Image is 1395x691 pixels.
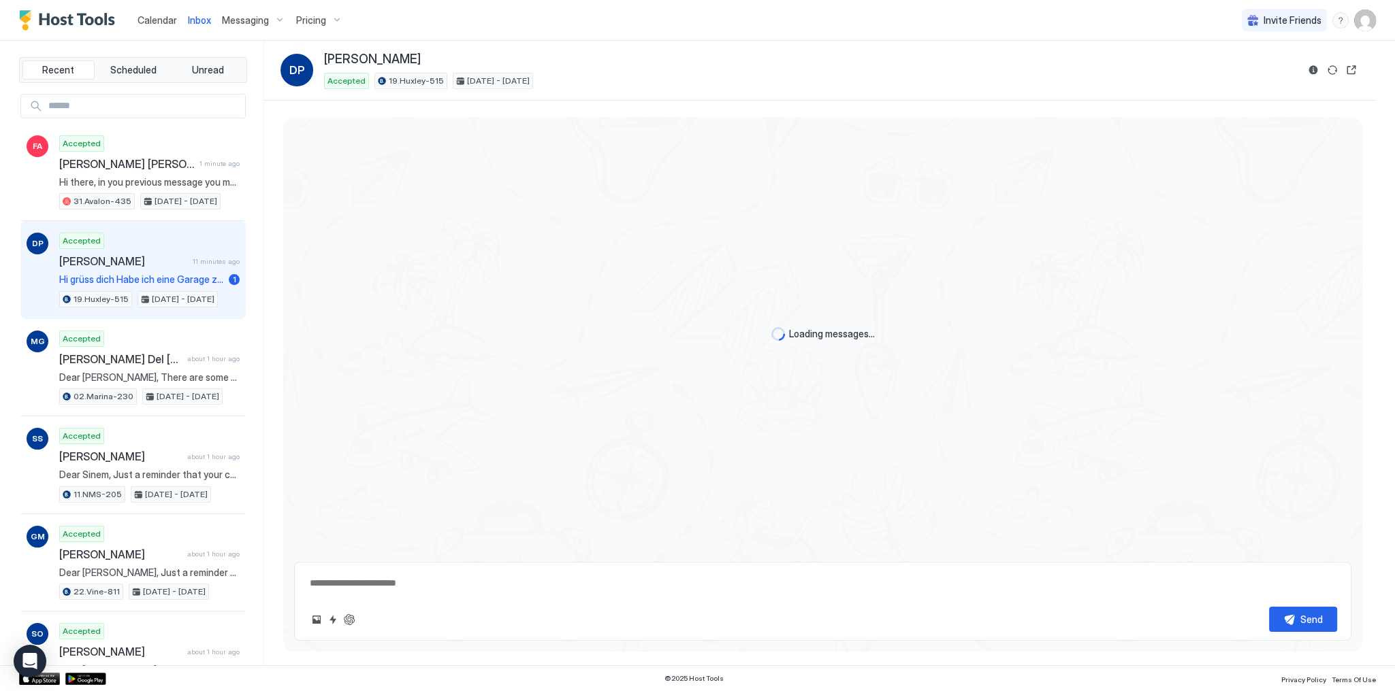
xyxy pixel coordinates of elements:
button: Unread [172,61,244,80]
span: Terms Of Use [1332,675,1376,684]
button: Scheduled [97,61,170,80]
span: [DATE] - [DATE] [152,293,214,305]
span: [PERSON_NAME] Del [PERSON_NAME] [59,352,182,366]
a: Calendar [138,13,177,27]
span: 1 minute ago [199,159,240,168]
span: Unread [192,64,224,76]
span: 02.Marina-230 [74,390,133,403]
span: DP [32,237,44,250]
div: Open Intercom Messenger [14,645,46,677]
span: Accepted [63,430,101,442]
span: Pricing [296,14,326,27]
a: Terms Of Use [1332,671,1376,686]
div: User profile [1354,10,1376,31]
span: Invite Friends [1264,14,1321,27]
span: [DATE] - [DATE] [155,195,217,207]
span: SS [32,433,43,445]
span: Dear Sinem, Just a reminder that your check-out is [DATE] before 11 am. 🧳Check-Out Instructions: ... [59,469,240,481]
span: Loading messages... [789,328,875,340]
span: about 1 hour ago [187,452,240,461]
span: Accepted [63,625,101,637]
span: Accepted [327,75,366,87]
span: [DATE] - [DATE] [467,75,530,87]
span: 22.Vine-811 [74,586,120,598]
span: © 2025 Host Tools [664,674,724,683]
button: Sync reservation [1324,62,1341,78]
span: 31.Avalon-435 [74,195,131,207]
span: MG [31,335,45,348]
a: Google Play Store [65,673,106,685]
span: 11.NMS-205 [74,488,122,501]
a: App Store [19,673,60,685]
span: 19.Huxley-515 [74,293,129,305]
span: Calendar [138,14,177,26]
button: Reservation information [1305,62,1321,78]
span: about 1 hour ago [187,550,240,558]
span: Hi grüss dich Habe ich eine Garage zur Verfügung? [59,273,223,286]
span: 11 minutes ago [193,257,240,266]
a: Host Tools Logo [19,10,121,31]
span: 19.Huxley-515 [389,75,444,87]
span: [DATE] - [DATE] [157,390,219,403]
span: [PERSON_NAME] [59,547,182,561]
span: Privacy Policy [1281,675,1326,684]
span: Scheduled [110,64,157,76]
span: Accepted [63,235,101,247]
span: FA [33,140,42,152]
span: about 1 hour ago [187,647,240,656]
span: [DATE] - [DATE] [145,488,208,501]
div: Send [1300,612,1323,626]
button: Recent [22,61,95,80]
span: Dear [PERSON_NAME], There are some updates to the original check-in instructions: you won’t have ... [59,371,240,384]
span: Dear [PERSON_NAME], Just a reminder that your check-out is [DATE] before 11 am. 🧳When you check o... [59,567,240,579]
span: [PERSON_NAME] [59,645,182,658]
span: Accepted [63,137,101,150]
span: [PERSON_NAME] [59,450,182,463]
a: Privacy Policy [1281,671,1326,686]
span: [PERSON_NAME] [324,52,421,67]
span: 1 [233,274,236,284]
div: tab-group [19,57,247,83]
button: Send [1269,607,1337,632]
span: Hi there, in you previous message you mentioned that the parking spot is 1-078 and then further b... [59,176,240,188]
span: Messaging [222,14,269,27]
span: about 1 hour ago [187,354,240,363]
span: Recent [42,64,74,76]
span: [PERSON_NAME] [PERSON_NAME] [59,157,194,171]
span: [DATE] - [DATE] [143,586,206,598]
div: menu [1332,12,1349,29]
span: Inbox [188,14,211,26]
button: Open reservation [1343,62,1360,78]
input: Input Field [43,95,245,118]
button: Upload image [308,611,325,628]
span: DP [289,62,305,78]
span: SO [31,628,44,640]
button: Quick reply [325,611,341,628]
button: ChatGPT Auto Reply [341,611,357,628]
a: Inbox [188,13,211,27]
div: loading [771,327,785,341]
span: Dear [PERSON_NAME], Just a reminder that your check-out is [DATE] before 11 am. 🔴Please leave the... [59,664,240,676]
span: Accepted [63,333,101,345]
span: [PERSON_NAME] [59,254,187,268]
span: Accepted [63,528,101,540]
span: GM [31,530,45,543]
